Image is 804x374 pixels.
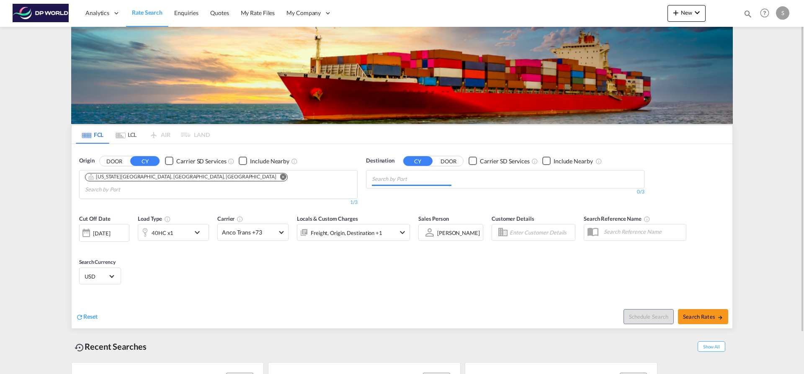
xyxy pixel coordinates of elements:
span: Rate Search [132,9,162,16]
span: Search Currency [79,259,116,265]
div: Carrier SD Services [176,157,226,165]
md-tab-item: LCL [109,125,143,144]
span: Sales Person [418,215,449,222]
md-icon: icon-backup-restore [75,343,85,353]
md-icon: Your search will be saved by the below given name [644,216,650,222]
div: [PERSON_NAME] [437,230,480,236]
md-icon: Unchecked: Search for CY (Container Yard) services for all selected carriers.Checked : Search for... [531,158,538,165]
md-icon: icon-chevron-down [192,227,206,237]
div: Freight Origin Destination Factory Stuffingicon-chevron-down [297,224,410,241]
button: icon-plus 400-fgNewicon-chevron-down [667,5,706,22]
button: DOOR [100,156,129,166]
md-select: Select Currency: $ USDUnited States Dollar [84,270,116,282]
md-datepicker: Select [79,241,85,252]
div: 40HC x1icon-chevron-down [138,224,209,241]
div: [DATE] [93,230,110,237]
button: Search Ratesicon-arrow-right [678,309,728,324]
span: Load Type [138,215,171,222]
span: Reset [83,313,98,320]
span: New [671,9,702,16]
md-icon: icon-chevron-down [397,227,407,237]
div: Recent Searches [71,337,150,356]
div: 1/3 [79,199,358,206]
md-icon: icon-information-outline [164,216,171,222]
span: Search Reference Name [584,215,650,222]
div: Carrier SD Services [480,157,530,165]
md-icon: Unchecked: Ignores neighbouring ports when fetching rates.Checked : Includes neighbouring ports w... [291,158,298,165]
div: 40HC x1 [152,227,173,239]
input: Chips input. [372,173,451,186]
span: Search Rates [683,313,723,320]
span: USD [85,273,108,280]
md-select: Sales Person: Soraya Valverde [436,227,481,239]
md-tab-item: FCL [76,125,109,144]
md-icon: icon-plus 400-fg [671,8,681,18]
span: Destination [366,157,394,165]
md-checkbox: Checkbox No Ink [469,157,530,165]
span: Enquiries [174,9,198,16]
span: Anco Trans +73 [222,228,276,237]
input: Enter Customer Details [510,226,572,239]
span: My Rate Files [241,9,275,16]
md-icon: icon-chevron-down [692,8,702,18]
div: [DATE] [79,224,129,242]
md-checkbox: Checkbox No Ink [239,157,289,165]
img: c08ca190194411f088ed0f3ba295208c.png [13,4,69,23]
div: icon-magnify [743,9,752,22]
div: Freight Origin Destination Factory Stuffing [311,227,382,239]
span: Locals & Custom Charges [297,215,358,222]
md-icon: icon-refresh [76,313,83,321]
span: Carrier [217,215,243,222]
span: Help [758,6,772,20]
div: S [776,6,789,20]
button: DOOR [434,156,463,166]
md-icon: Unchecked: Ignores neighbouring ports when fetching rates.Checked : Includes neighbouring ports w... [595,158,602,165]
div: OriginDOOR CY Checkbox No InkUnchecked: Search for CY (Container Yard) services for all selected ... [72,144,732,328]
div: Include Nearby [554,157,593,165]
span: Show All [698,341,725,352]
span: Cut Off Date [79,215,111,222]
div: Press delete to remove this chip. [88,173,278,181]
div: 0/3 [366,188,644,196]
md-chips-wrap: Chips container. Use arrow keys to select chips. [84,170,353,196]
md-icon: The selected Trucker/Carrierwill be displayed in the rate results If the rates are from another f... [237,216,243,222]
button: Remove [275,173,287,182]
md-icon: icon-arrow-right [717,315,723,320]
input: Search Reference Name [600,225,686,238]
span: Quotes [210,9,229,16]
md-checkbox: Checkbox No Ink [542,157,593,165]
span: Customer Details [492,215,534,222]
div: Help [758,6,776,21]
span: My Company [286,9,321,17]
div: Include Nearby [250,157,289,165]
button: CY [130,156,160,166]
md-chips-wrap: Chips container with autocompletion. Enter the text area, type text to search, and then use the u... [371,170,455,186]
md-icon: icon-magnify [743,9,752,18]
md-icon: Unchecked: Search for CY (Container Yard) services for all selected carriers.Checked : Search for... [228,158,234,165]
span: Analytics [85,9,109,17]
div: Kansas City, KS, USKCK [88,173,276,181]
button: CY [403,156,433,166]
md-checkbox: Checkbox No Ink [165,157,226,165]
button: Note: By default Schedule search will only considerorigin ports, destination ports and cut off da... [624,309,674,324]
md-pagination-wrapper: Use the left and right arrow keys to navigate between tabs [76,125,210,144]
img: LCL+%26+FCL+BACKGROUND.png [71,27,733,124]
input: Chips input. [85,183,165,196]
span: Origin [79,157,94,165]
div: icon-refreshReset [76,312,98,322]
